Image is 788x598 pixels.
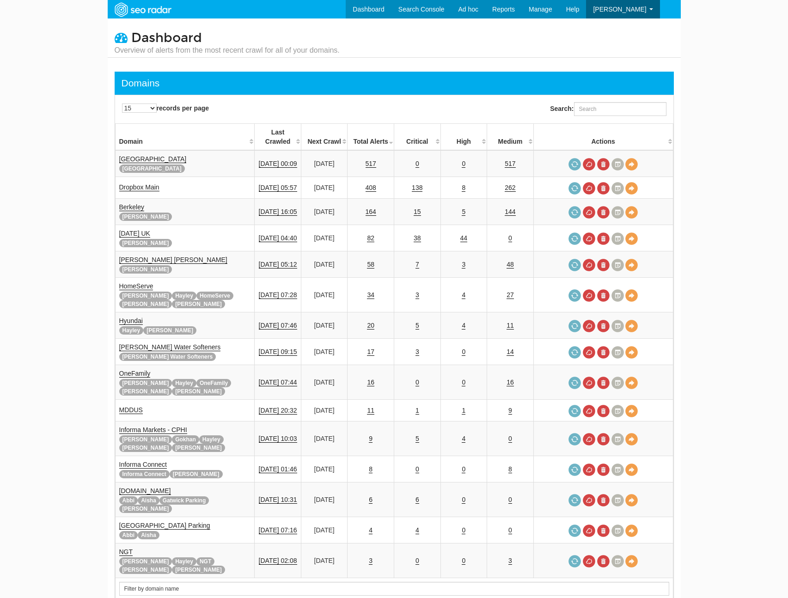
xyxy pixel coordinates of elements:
[119,548,133,556] a: NGT
[568,377,581,389] a: Request a crawl
[583,259,595,271] a: Cancel in-progress audit
[507,348,514,356] a: 14
[196,379,231,387] span: OneFamily
[367,291,374,299] a: 34
[583,377,595,389] a: Cancel in-progress audit
[625,494,638,506] a: View Domain Overview
[568,555,581,567] a: Request a crawl
[625,555,638,567] a: View Domain Overview
[415,261,419,268] a: 7
[566,6,580,13] span: Help
[369,496,373,504] a: 6
[583,182,595,195] a: Cancel in-progress audit
[462,348,465,356] a: 0
[259,526,297,534] a: [DATE] 07:16
[259,208,297,216] a: [DATE] 16:05
[122,104,209,113] label: records per page
[568,494,581,506] a: Request a crawl
[508,557,512,565] a: 3
[301,517,348,543] td: [DATE]
[611,494,624,506] a: Crawl History
[415,407,419,415] a: 1
[119,343,221,351] a: [PERSON_NAME] Water Softeners
[301,421,348,456] td: [DATE]
[119,531,138,539] span: Abbi
[508,435,512,443] a: 0
[119,292,172,300] span: [PERSON_NAME]
[597,464,610,476] a: Delete most recent audit
[625,232,638,245] a: View Domain Overview
[625,158,638,171] a: View Domain Overview
[597,320,610,332] a: Delete most recent audit
[462,557,465,565] a: 0
[115,124,255,151] th: Domain: activate to sort column ascending
[462,208,465,216] a: 5
[440,124,487,151] th: High: activate to sort column descending
[462,526,465,534] a: 0
[259,160,297,168] a: [DATE] 00:09
[568,232,581,245] a: Request a crawl
[597,525,610,537] a: Delete most recent audit
[259,234,297,242] a: [DATE] 04:40
[119,557,172,566] span: [PERSON_NAME]
[366,208,376,216] a: 164
[568,158,581,171] a: Request a crawl
[119,461,167,469] a: Informa Connect
[597,433,610,445] a: Delete most recent audit
[119,203,144,211] a: Berkeley
[122,104,157,113] select: records per page
[611,346,624,359] a: Crawl History
[301,199,348,225] td: [DATE]
[259,291,297,299] a: [DATE] 07:28
[568,259,581,271] a: Request a crawl
[462,407,465,415] a: 1
[259,261,297,268] a: [DATE] 05:12
[119,282,153,290] a: HomeServe
[505,160,515,168] a: 517
[508,496,512,504] a: 0
[259,378,297,386] a: [DATE] 07:44
[583,289,595,302] a: Cancel in-progress audit
[119,444,172,452] span: [PERSON_NAME]
[259,407,297,415] a: [DATE] 20:32
[597,494,610,506] a: Delete most recent audit
[597,232,610,245] a: Delete most recent audit
[119,265,172,274] span: [PERSON_NAME]
[196,292,233,300] span: HomeServe
[172,444,225,452] span: [PERSON_NAME]
[394,124,440,151] th: Critical: activate to sort column descending
[366,160,376,168] a: 517
[568,182,581,195] a: Request a crawl
[625,182,638,195] a: View Domain Overview
[196,557,214,566] span: NGT
[119,256,227,264] a: [PERSON_NAME] [PERSON_NAME]
[529,6,552,13] span: Manage
[415,291,419,299] a: 3
[462,322,465,330] a: 4
[301,482,348,517] td: [DATE]
[172,557,196,566] span: Hayley
[415,378,419,386] a: 0
[119,183,159,191] a: Dropbox Main
[415,322,419,330] a: 5
[597,555,610,567] a: Delete most recent audit
[414,234,421,242] a: 38
[568,464,581,476] a: Request a crawl
[611,464,624,476] a: Crawl History
[301,312,348,339] td: [DATE]
[492,6,515,13] span: Reports
[119,496,138,505] span: Abbi
[259,322,297,330] a: [DATE] 07:46
[597,289,610,302] a: Delete most recent audit
[415,557,419,565] a: 0
[625,433,638,445] a: View Domain Overview
[550,102,666,116] label: Search:
[611,320,624,332] a: Crawl History
[119,370,151,378] a: OneFamily
[172,387,225,396] span: [PERSON_NAME]
[367,234,374,242] a: 82
[415,160,419,168] a: 0
[611,232,624,245] a: Crawl History
[583,464,595,476] a: Cancel in-progress audit
[415,526,419,534] a: 4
